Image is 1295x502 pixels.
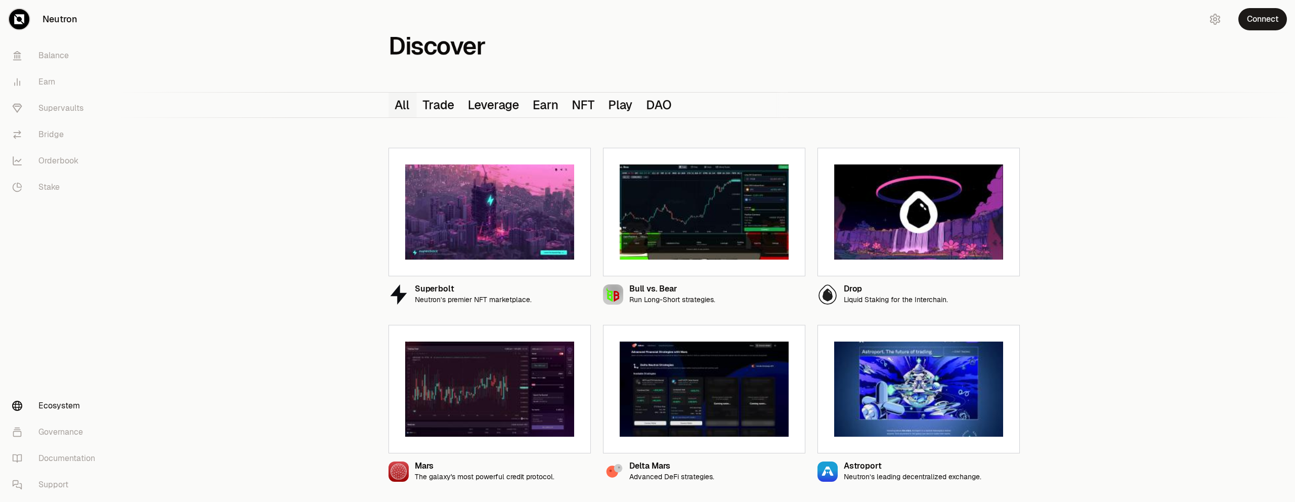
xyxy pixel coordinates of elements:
[4,148,109,174] a: Orderbook
[844,462,981,471] div: Astroport
[620,342,789,437] img: Delta Mars preview image
[844,473,981,481] p: Neutron’s leading decentralized exchange.
[640,93,679,117] button: DAO
[388,36,486,57] h1: Discover
[566,93,602,117] button: NFT
[415,462,554,471] div: Mars
[4,419,109,445] a: Governance
[4,174,109,200] a: Stake
[844,285,948,294] div: Drop
[620,164,789,260] img: Bull vs. Bear preview image
[4,95,109,121] a: Supervaults
[4,472,109,498] a: Support
[4,445,109,472] a: Documentation
[415,285,532,294] div: Superbolt
[461,93,527,117] button: Leverage
[4,43,109,69] a: Balance
[602,93,640,117] button: Play
[4,69,109,95] a: Earn
[834,164,1003,260] img: Drop preview image
[405,164,574,260] img: Superbolt preview image
[417,93,462,117] button: Trade
[415,296,532,304] p: Neutron’s premier NFT marketplace.
[844,296,948,304] p: Liquid Staking for the Interchain.
[629,473,714,481] p: Advanced DeFi strategies.
[1238,8,1287,30] button: Connect
[4,121,109,148] a: Bridge
[388,93,417,117] button: All
[629,296,715,304] p: Run Long-Short strategies.
[629,462,714,471] div: Delta Mars
[415,473,554,481] p: The galaxy's most powerful credit protocol.
[405,342,574,437] img: Mars preview image
[629,285,715,294] div: Bull vs. Bear
[4,393,109,419] a: Ecosystem
[527,93,566,117] button: Earn
[834,342,1003,437] img: Astroport preview image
